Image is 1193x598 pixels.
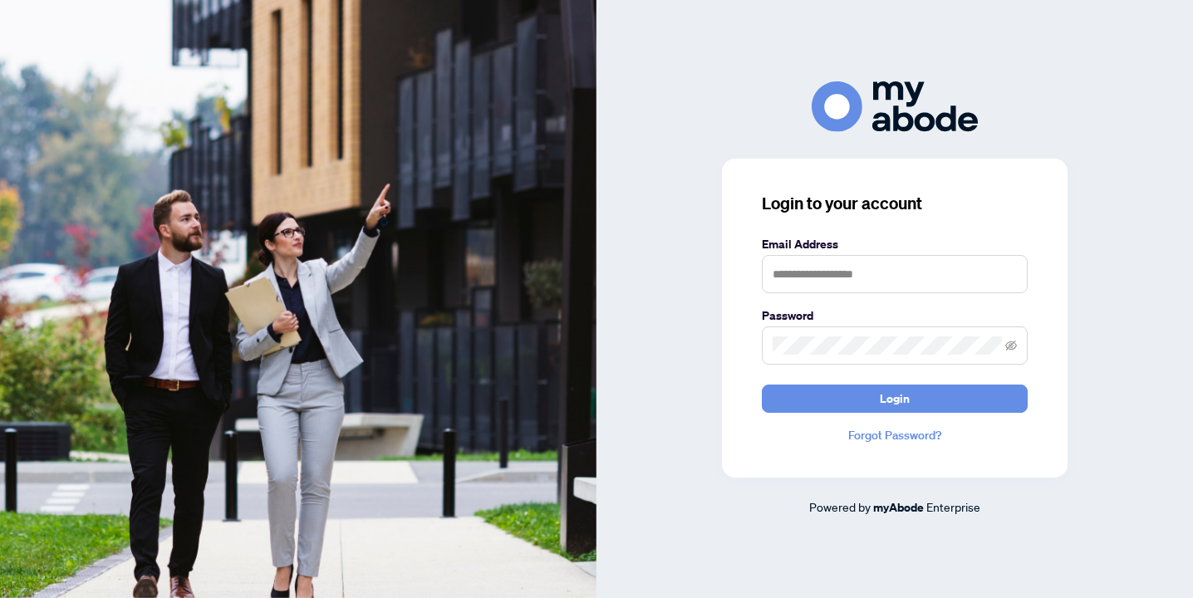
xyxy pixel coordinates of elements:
button: Login [762,385,1028,413]
a: Forgot Password? [762,426,1028,444]
label: Email Address [762,235,1028,253]
span: Login [880,385,910,412]
span: eye-invisible [1005,340,1017,351]
span: Powered by [809,499,871,514]
h3: Login to your account [762,192,1028,215]
label: Password [762,306,1028,325]
img: ma-logo [812,81,978,132]
span: Enterprise [926,499,980,514]
a: myAbode [873,498,924,517]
